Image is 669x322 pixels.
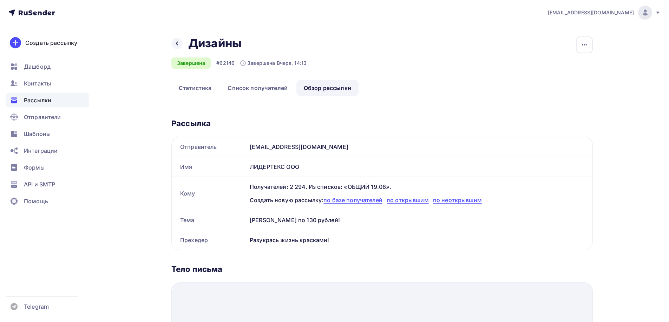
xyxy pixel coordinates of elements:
[171,80,219,96] a: Статистика
[172,137,247,157] div: Отправитель
[171,118,593,128] div: Рассылка
[323,197,382,204] span: по базе получателей
[24,302,49,311] span: Telegram
[247,157,592,177] div: ЛИДЕРТЕКС ООО
[24,197,48,205] span: Помощь
[247,137,592,157] div: [EMAIL_ADDRESS][DOMAIN_NAME]
[548,6,661,20] a: [EMAIL_ADDRESS][DOMAIN_NAME]
[548,9,634,16] span: [EMAIL_ADDRESS][DOMAIN_NAME]
[6,76,89,90] a: Контакты
[24,96,51,104] span: Рассылки
[24,79,51,88] span: Контакты
[171,57,211,69] div: Завершена
[250,196,584,204] div: Создать новую рассылку:
[172,210,247,230] div: Тема
[172,177,247,210] div: Кому
[247,230,592,250] div: Разукрась жизнь красками!
[6,60,89,74] a: Дашборд
[25,39,77,47] div: Создать рассылку
[172,230,247,250] div: Прехедер
[433,197,482,204] span: по неоткрывшим
[188,36,242,50] h2: Дизайны
[247,210,592,230] div: [PERSON_NAME] по 130 рублей!
[24,62,51,71] span: Дашборд
[6,110,89,124] a: Отправители
[250,183,584,191] div: Получателей: 2 294. Из списков: «ОБЩИЙ 19.08».
[24,180,55,189] span: API и SMTP
[6,160,89,174] a: Формы
[296,80,359,96] a: Обзор рассылки
[216,60,235,67] div: #62146
[24,113,61,121] span: Отправители
[6,127,89,141] a: Шаблоны
[240,60,307,67] div: Завершена Вчера, 14:13
[220,80,295,96] a: Список получателей
[6,93,89,107] a: Рассылки
[24,146,58,155] span: Интеграции
[171,264,593,274] div: Тело письма
[24,130,51,138] span: Шаблоны
[24,163,45,172] span: Формы
[387,197,429,204] span: по открывшим
[172,157,247,177] div: Имя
